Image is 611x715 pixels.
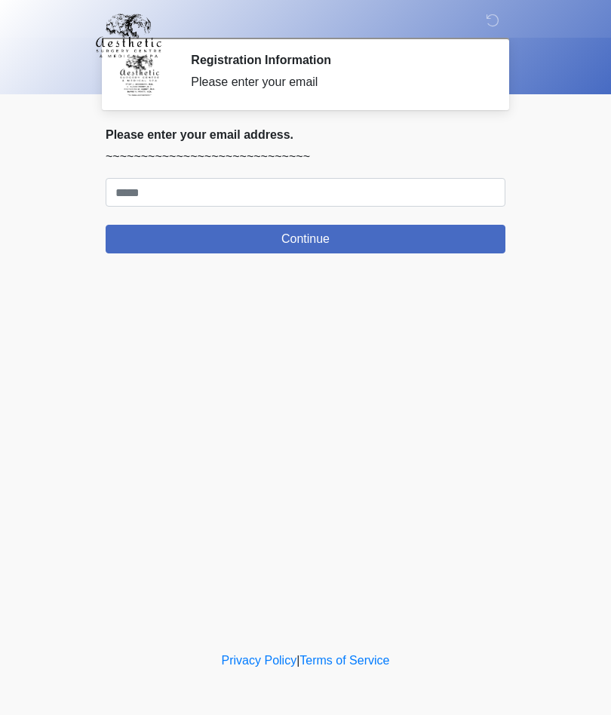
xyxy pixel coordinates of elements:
[106,127,505,142] h2: Please enter your email address.
[299,654,389,667] a: Terms of Service
[106,148,505,166] p: ~~~~~~~~~~~~~~~~~~~~~~~~~~~~~
[106,225,505,253] button: Continue
[191,73,483,91] div: Please enter your email
[91,11,167,60] img: Aesthetic Surgery Centre, PLLC Logo
[117,53,162,98] img: Agent Avatar
[222,654,297,667] a: Privacy Policy
[296,654,299,667] a: |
